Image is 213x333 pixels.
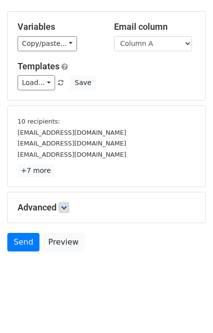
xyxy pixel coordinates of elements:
[114,21,196,32] h5: Email column
[18,36,77,51] a: Copy/paste...
[18,151,126,158] small: [EMAIL_ADDRESS][DOMAIN_NAME]
[18,21,99,32] h5: Variables
[18,61,59,71] a: Templates
[18,202,195,213] h5: Advanced
[164,286,213,333] iframe: Chat Widget
[70,75,96,90] button: Save
[42,233,85,251] a: Preview
[18,118,60,125] small: 10 recipients:
[18,140,126,147] small: [EMAIL_ADDRESS][DOMAIN_NAME]
[7,233,39,251] a: Send
[18,129,126,136] small: [EMAIL_ADDRESS][DOMAIN_NAME]
[18,75,55,90] a: Load...
[18,165,54,177] a: +7 more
